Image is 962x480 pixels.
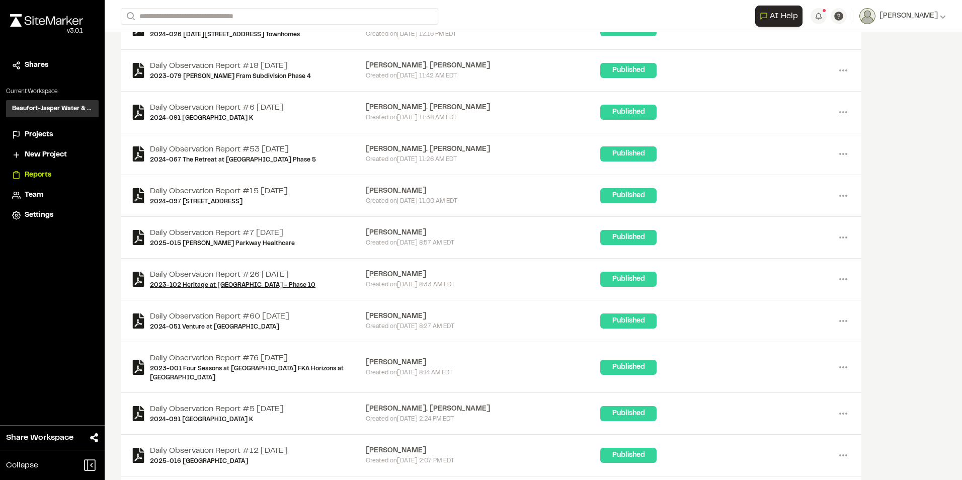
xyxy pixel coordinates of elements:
[859,8,875,24] img: User
[25,149,67,161] span: New Project
[25,170,51,181] span: Reports
[150,185,288,197] a: Daily Observation Report #15 [DATE]
[6,459,38,471] span: Collapse
[600,230,657,245] div: Published
[12,104,93,113] h3: Beaufort-Jasper Water & Sewer Authority
[755,6,803,27] button: Open AI Assistant
[150,72,311,81] a: 2023-079 [PERSON_NAME] Fram Subdivision Phase 4
[150,364,366,382] a: 2023-001 Four Seasons at [GEOGRAPHIC_DATA] FKA Horizons at [GEOGRAPHIC_DATA]
[25,60,48,71] span: Shares
[25,210,53,221] span: Settings
[150,352,366,364] a: Daily Observation Report #76 [DATE]
[366,357,601,368] div: [PERSON_NAME]
[366,311,601,322] div: [PERSON_NAME]
[150,102,284,114] a: Daily Observation Report #6 [DATE]
[600,63,657,78] div: Published
[366,71,601,81] div: Created on [DATE] 11:42 AM EDT
[6,87,99,96] p: Current Workspace
[859,8,946,24] button: [PERSON_NAME]
[12,210,93,221] a: Settings
[150,114,284,123] a: 2024-091 [GEOGRAPHIC_DATA] K
[150,269,315,281] a: Daily Observation Report #26 [DATE]
[150,415,284,424] a: 2024-091 [GEOGRAPHIC_DATA] K
[366,456,601,465] div: Created on [DATE] 2:07 PM EDT
[150,310,289,323] a: Daily Observation Report #60 [DATE]
[770,10,798,22] span: AI Help
[150,143,316,155] a: Daily Observation Report #53 [DATE]
[12,60,93,71] a: Shares
[366,155,601,164] div: Created on [DATE] 11:26 AM EDT
[366,415,601,424] div: Created on [DATE] 2:24 PM EDT
[366,102,601,113] div: [PERSON_NAME]. [PERSON_NAME]
[600,406,657,421] div: Published
[366,322,601,331] div: Created on [DATE] 8:27 AM EDT
[366,227,601,238] div: [PERSON_NAME]
[12,170,93,181] a: Reports
[366,60,601,71] div: [PERSON_NAME]. [PERSON_NAME]
[12,129,93,140] a: Projects
[150,60,311,72] a: Daily Observation Report #18 [DATE]
[150,239,295,248] a: 2025-015 [PERSON_NAME] Parkway Healthcare
[150,155,316,165] a: 2024-067 The Retreat at [GEOGRAPHIC_DATA] Phase 5
[150,30,300,39] a: 2024-026 [DATE][STREET_ADDRESS] Townhomes
[366,30,601,39] div: Created on [DATE] 12:16 PM EDT
[366,280,601,289] div: Created on [DATE] 8:33 AM EDT
[366,113,601,122] div: Created on [DATE] 11:38 AM EDT
[6,432,73,444] span: Share Workspace
[10,27,83,36] div: Oh geez...please don't...
[150,281,315,290] a: 2023-102 Heritage at [GEOGRAPHIC_DATA] - Phase 10
[366,404,601,415] div: [PERSON_NAME]. [PERSON_NAME]
[366,144,601,155] div: [PERSON_NAME]. [PERSON_NAME]
[10,14,83,27] img: rebrand.png
[25,190,43,201] span: Team
[366,197,601,206] div: Created on [DATE] 11:00 AM EDT
[25,129,53,140] span: Projects
[366,238,601,248] div: Created on [DATE] 8:57 AM EDT
[600,360,657,375] div: Published
[600,448,657,463] div: Published
[600,272,657,287] div: Published
[600,146,657,162] div: Published
[12,149,93,161] a: New Project
[150,227,295,239] a: Daily Observation Report #7 [DATE]
[150,403,284,415] a: Daily Observation Report #5 [DATE]
[600,313,657,329] div: Published
[600,188,657,203] div: Published
[12,190,93,201] a: Team
[755,6,807,27] div: Open AI Assistant
[366,368,601,377] div: Created on [DATE] 8:14 AM EDT
[366,269,601,280] div: [PERSON_NAME]
[150,457,288,466] a: 2025-016 [GEOGRAPHIC_DATA]
[600,105,657,120] div: Published
[150,445,288,457] a: Daily Observation Report #12 [DATE]
[879,11,938,22] span: [PERSON_NAME]
[121,8,139,25] button: Search
[150,197,288,206] a: 2024-097 [STREET_ADDRESS]
[150,323,289,332] a: 2024-051 Venture at [GEOGRAPHIC_DATA]
[366,186,601,197] div: [PERSON_NAME]
[366,445,601,456] div: [PERSON_NAME]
